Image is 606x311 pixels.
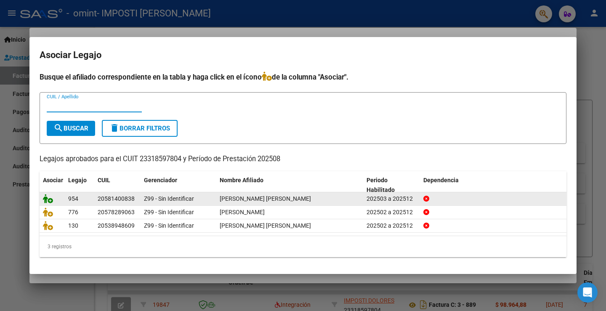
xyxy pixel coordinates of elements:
datatable-header-cell: Asociar [40,171,65,199]
span: CUIL [98,177,110,183]
div: 202503 a 202512 [367,194,417,204]
button: Buscar [47,121,95,136]
div: 20578289063 [98,207,135,217]
div: 20581400838 [98,194,135,204]
span: Z99 - Sin Identificar [144,209,194,215]
datatable-header-cell: Nombre Afiliado [216,171,363,199]
span: HOFFMAN NICOLAS [220,209,265,215]
datatable-header-cell: Gerenciador [141,171,216,199]
h2: Asociar Legajo [40,47,566,63]
datatable-header-cell: Legajo [65,171,94,199]
mat-icon: delete [109,123,120,133]
span: Z99 - Sin Identificar [144,195,194,202]
span: 954 [68,195,78,202]
span: LOPEZ JUAN PEDRO [220,195,311,202]
span: Borrar Filtros [109,125,170,132]
mat-icon: search [53,123,64,133]
div: 20538948609 [98,221,135,231]
button: Borrar Filtros [102,120,178,137]
span: 130 [68,222,78,229]
span: ALCAYAGA BENICIO JESUS [220,222,311,229]
h4: Busque el afiliado correspondiente en la tabla y haga click en el ícono de la columna "Asociar". [40,72,566,82]
datatable-header-cell: Dependencia [420,171,567,199]
div: Open Intercom Messenger [577,282,598,303]
datatable-header-cell: CUIL [94,171,141,199]
span: 776 [68,209,78,215]
div: 3 registros [40,236,566,257]
span: Buscar [53,125,88,132]
span: Gerenciador [144,177,177,183]
div: 202502 a 202512 [367,207,417,217]
div: 202502 a 202512 [367,221,417,231]
span: Asociar [43,177,63,183]
span: Z99 - Sin Identificar [144,222,194,229]
span: Dependencia [423,177,459,183]
span: Periodo Habilitado [367,177,395,193]
span: Nombre Afiliado [220,177,263,183]
span: Legajo [68,177,87,183]
datatable-header-cell: Periodo Habilitado [363,171,420,199]
p: Legajos aprobados para el CUIT 23318597804 y Período de Prestación 202508 [40,154,566,165]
